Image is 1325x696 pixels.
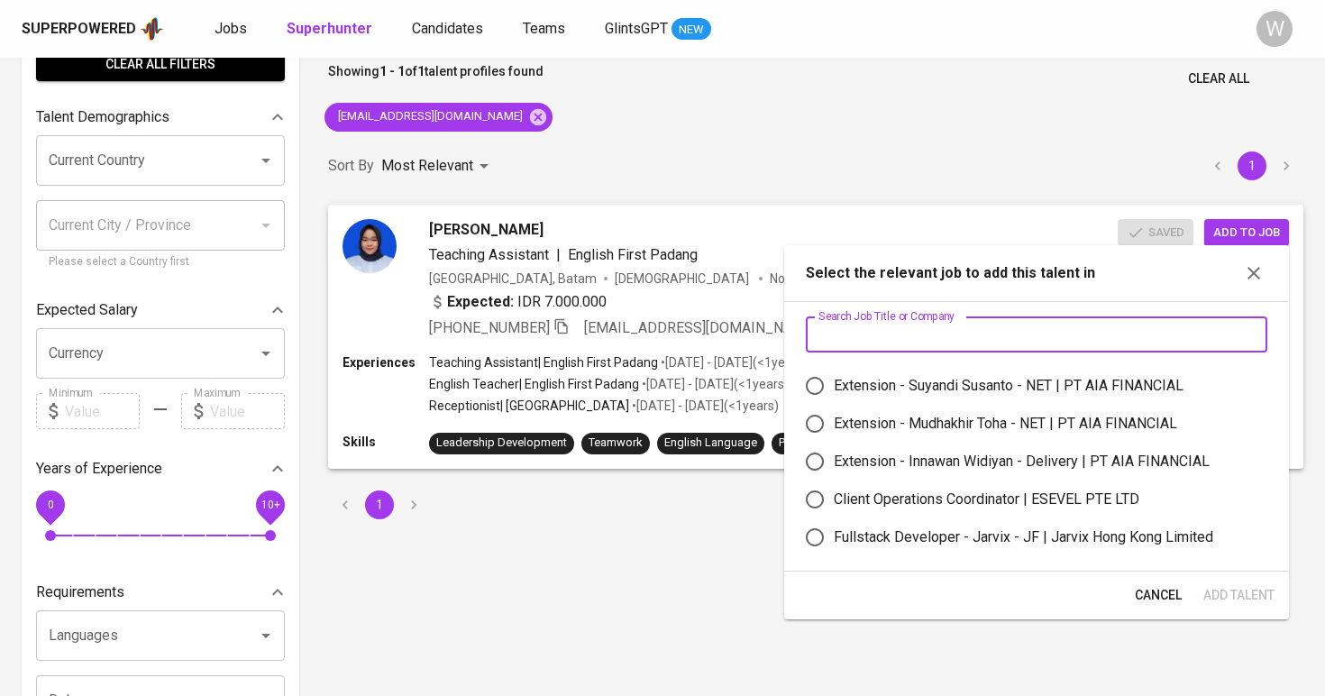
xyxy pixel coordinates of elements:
div: [GEOGRAPHIC_DATA], Batam [429,270,597,288]
span: Teaching Assistant [429,246,549,263]
p: Receptionist | [GEOGRAPHIC_DATA] [429,397,629,415]
input: Value [210,393,285,429]
div: Public Speaking [779,435,863,452]
div: Extension - Innawan Widiyan - Delivery | PT AIA FINANCIAL [834,451,1210,472]
button: Clear All filters [36,48,285,81]
p: Experiences [343,353,429,371]
span: English First Padang [568,246,698,263]
a: Superhunter [287,18,376,41]
b: 1 - 1 [379,64,405,78]
span: [DEMOGRAPHIC_DATA] [615,270,752,288]
p: Talent Demographics [36,106,169,128]
button: Open [253,623,279,648]
div: Teamwork [589,435,643,452]
div: Extension - Mudhakhir Toha - NET | PT AIA FINANCIAL [834,413,1177,435]
p: • [DATE] - [DATE] ( <1 years ) [639,375,789,393]
p: Years of Experience [36,458,162,480]
span: [EMAIL_ADDRESS][DOMAIN_NAME] [324,108,534,125]
span: Candidates [412,20,483,37]
nav: pagination navigation [1201,151,1303,180]
div: Superpowered [22,19,136,40]
a: Jobs [215,18,251,41]
p: Select the relevant job to add this talent in [806,262,1095,284]
img: app logo [140,15,164,42]
nav: pagination navigation [328,490,431,519]
button: Clear All [1181,62,1256,96]
div: Leadership Development [436,435,567,452]
span: Cancel [1135,584,1182,607]
p: Requirements [36,582,124,603]
p: English Teacher | English First Padang [429,375,639,393]
b: Expected: [447,291,514,313]
p: Most Relevant [381,155,473,177]
span: Clear All filters [50,53,270,76]
span: [PHONE_NUMBER] [429,319,550,336]
span: [EMAIL_ADDRESS][DOMAIN_NAME] [584,319,817,336]
div: W [1256,11,1293,47]
span: 10+ [260,499,279,511]
a: Superpoweredapp logo [22,15,164,42]
a: [PERSON_NAME]Teaching Assistant|English First Padang[GEOGRAPHIC_DATA], Batam[DEMOGRAPHIC_DATA] No... [328,205,1303,469]
div: Talent Demographics [36,99,285,135]
p: Expected Salary [36,299,138,321]
b: 1 [417,64,425,78]
div: IDR 7.000.000 [429,291,607,313]
p: Sort By [328,155,374,177]
b: Superhunter [287,20,372,37]
button: Cancel [1128,579,1189,612]
div: Extension - Suyandi Susanto - NET | PT AIA FINANCIAL [834,375,1183,397]
span: GlintsGPT [605,20,668,37]
a: GlintsGPT NEW [605,18,711,41]
p: Teaching Assistant | English First Padang [429,353,658,371]
div: English Language [664,435,757,452]
span: Jobs [215,20,247,37]
span: NEW [672,21,711,39]
div: Most Relevant [381,150,495,183]
span: | [556,244,561,266]
p: Please select a Country first [49,253,272,271]
button: Add to job [1204,219,1289,247]
span: 0 [47,499,53,511]
button: page 1 [1238,151,1266,180]
a: Candidates [412,18,487,41]
span: Add to job [1213,223,1280,243]
div: Expected Salary [36,292,285,328]
p: Showing of talent profiles found [328,62,544,96]
button: Open [253,148,279,173]
button: page 1 [365,490,394,519]
a: Teams [523,18,569,41]
p: Not open to relocation [770,270,895,288]
div: Requirements [36,574,285,610]
button: Open [253,341,279,366]
span: Teams [523,20,565,37]
img: 6658050e09378bb7706b80df13fcc609.jpg [343,219,397,273]
p: • [DATE] - [DATE] ( <1 years ) [658,353,808,371]
input: Value [65,393,140,429]
div: Client Operations Coordinator | ESEVEL PTE LTD [834,489,1139,510]
span: [PERSON_NAME] [429,219,544,241]
div: Years of Experience [36,451,285,487]
span: Clear All [1188,68,1249,90]
p: • [DATE] - [DATE] ( <1 years ) [629,397,779,415]
p: Skills [343,433,429,451]
div: Fullstack Developer - Jarvix - JF | Jarvix Hong Kong Limited [834,527,1213,548]
div: [EMAIL_ADDRESS][DOMAIN_NAME] [324,103,553,132]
